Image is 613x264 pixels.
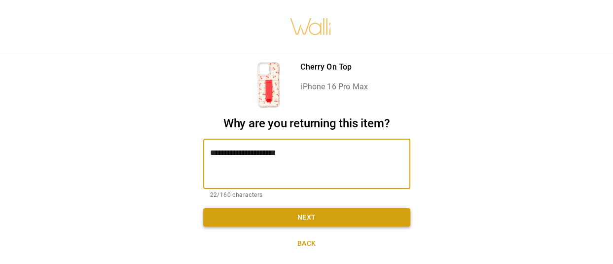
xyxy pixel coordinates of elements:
[203,234,410,253] button: Back
[289,5,332,48] img: walli-inc.myshopify.com
[300,61,368,73] p: Cherry On Top
[210,190,403,200] p: 22/160 characters
[203,208,410,226] button: Next
[300,81,368,93] p: iPhone 16 Pro Max
[203,116,410,131] h2: Why are you returning this item?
